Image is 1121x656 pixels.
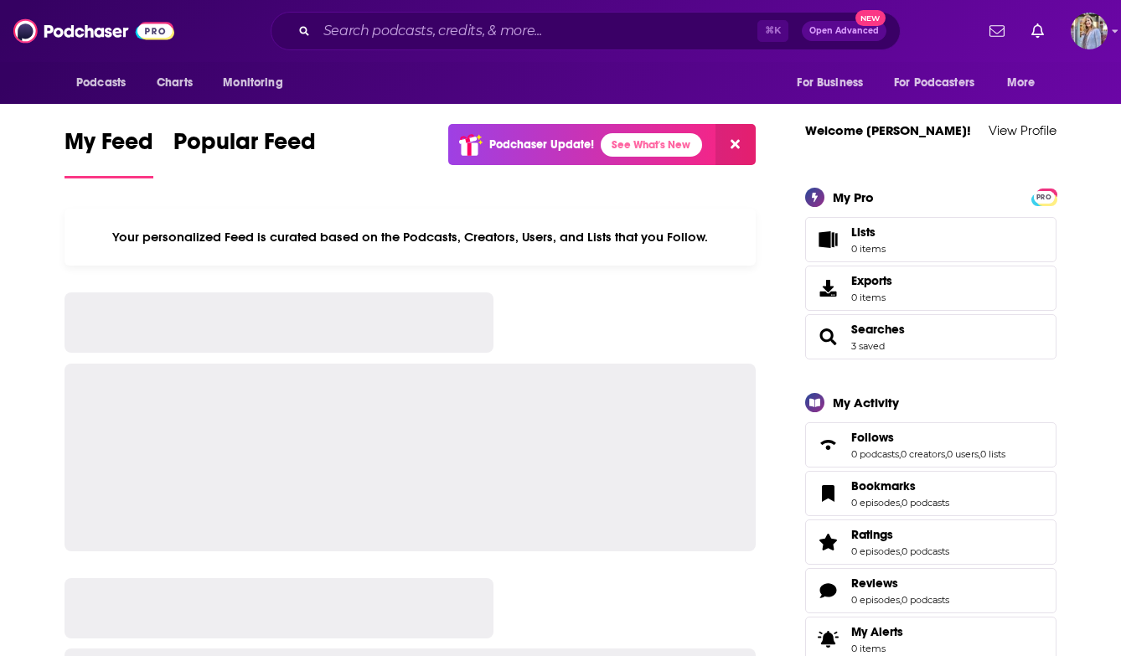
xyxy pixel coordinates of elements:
div: My Activity [833,395,899,411]
button: open menu [785,67,884,99]
a: Bookmarks [811,482,845,505]
span: Exports [851,273,892,288]
span: Ratings [805,519,1056,565]
span: ⌘ K [757,20,788,42]
a: Exports [805,266,1056,311]
a: Charts [146,67,203,99]
span: 0 items [851,643,903,654]
span: 0 items [851,243,886,255]
span: My Alerts [851,624,903,639]
span: Lists [851,225,886,240]
a: 0 creators [901,448,945,460]
span: , [900,545,901,557]
a: 0 episodes [851,545,900,557]
a: PRO [1034,189,1054,202]
a: 0 episodes [851,594,900,606]
p: Podchaser Update! [489,137,594,152]
a: Show notifications dropdown [1025,17,1051,45]
span: Searches [805,314,1056,359]
span: Lists [811,228,845,251]
a: My Feed [65,127,153,178]
span: Lists [851,225,876,240]
span: New [855,10,886,26]
span: Follows [805,422,1056,467]
span: , [979,448,980,460]
span: For Podcasters [894,71,974,95]
span: Bookmarks [805,471,1056,516]
a: 0 podcasts [851,448,899,460]
span: Reviews [805,568,1056,613]
a: See What's New [601,133,702,157]
a: Ratings [811,530,845,554]
button: open menu [883,67,999,99]
button: Open AdvancedNew [802,21,886,41]
a: 3 saved [851,340,885,352]
a: Reviews [851,576,949,591]
input: Search podcasts, credits, & more... [317,18,757,44]
span: My Alerts [811,628,845,651]
a: 0 lists [980,448,1005,460]
span: , [899,448,901,460]
span: More [1007,71,1036,95]
a: Welcome [PERSON_NAME]! [805,122,971,138]
a: 0 users [947,448,979,460]
span: Open Advanced [809,27,879,35]
span: Follows [851,430,894,445]
a: Lists [805,217,1056,262]
span: , [900,594,901,606]
a: 0 podcasts [901,497,949,509]
a: 0 podcasts [901,545,949,557]
a: Popular Feed [173,127,316,178]
span: Charts [157,71,193,95]
span: Logged in as JFMuntsinger [1071,13,1108,49]
span: Monitoring [223,71,282,95]
a: 0 podcasts [901,594,949,606]
span: Podcasts [76,71,126,95]
div: My Pro [833,189,874,205]
button: Show profile menu [1071,13,1108,49]
span: Ratings [851,527,893,542]
div: Your personalized Feed is curated based on the Podcasts, Creators, Users, and Lists that you Follow. [65,209,756,266]
div: Search podcasts, credits, & more... [271,12,901,50]
a: Follows [811,433,845,457]
a: Follows [851,430,1005,445]
button: open menu [65,67,147,99]
span: , [900,497,901,509]
a: Reviews [811,579,845,602]
a: Bookmarks [851,478,949,493]
span: Bookmarks [851,478,916,493]
span: PRO [1034,191,1054,204]
button: open menu [211,67,304,99]
a: Show notifications dropdown [983,17,1011,45]
span: 0 items [851,292,892,303]
a: Ratings [851,527,949,542]
span: Exports [811,276,845,300]
img: Podchaser - Follow, Share and Rate Podcasts [13,15,174,47]
a: Searches [851,322,905,337]
img: User Profile [1071,13,1108,49]
a: 0 episodes [851,497,900,509]
button: open menu [995,67,1056,99]
span: Reviews [851,576,898,591]
span: For Business [797,71,863,95]
span: My Feed [65,127,153,166]
span: , [945,448,947,460]
a: Searches [811,325,845,349]
span: Popular Feed [173,127,316,166]
a: View Profile [989,122,1056,138]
